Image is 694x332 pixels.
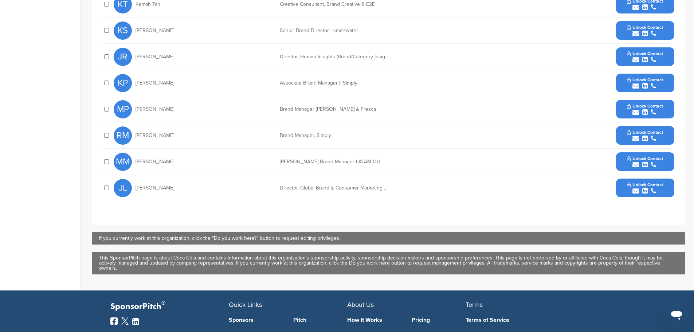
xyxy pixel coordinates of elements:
button: Unlock Contact [618,125,672,147]
span: Unlock Contact [627,77,663,82]
span: Kemah Tah [136,2,160,7]
a: Pricing [412,317,466,323]
span: [PERSON_NAME] [136,185,174,191]
span: [PERSON_NAME] [136,54,174,59]
a: How It Works [347,317,401,323]
span: Unlock Contact [627,156,663,161]
span: MM [114,153,132,171]
span: KP [114,74,132,92]
span: Unlock Contact [627,182,663,187]
img: Twitter [121,317,129,325]
span: RM [114,126,132,145]
span: Quick Links [229,301,262,309]
span: [PERSON_NAME] [136,81,174,86]
div: Director, Human Insights (Brand/Category Insights) [280,54,389,59]
div: If you currently work at this organization, click the “Do you work here?” button to request editi... [99,236,678,241]
img: Facebook [110,317,118,325]
span: Unlock Contact [627,103,663,109]
div: [PERSON_NAME] Brand Manager LATAM OU [280,159,389,164]
button: Unlock Contact [618,151,672,173]
p: SponsorPitch [110,301,229,312]
span: Terms [466,301,483,309]
span: Unlock Contact [627,25,663,30]
div: Associate Brand Manager I, Simply [280,81,389,86]
button: Unlock Contact [618,20,672,42]
span: About Us [347,301,374,309]
span: [PERSON_NAME] [136,159,174,164]
span: Unlock Contact [627,130,663,135]
div: Creative Consultant, Brand Creative & E2E [280,2,389,7]
button: Unlock Contact [618,177,672,199]
span: JL [114,179,132,197]
div: Senior Brand Director - smartwater [280,28,389,33]
span: [PERSON_NAME] [136,107,174,112]
div: This SponsorPitch page is about Coca-Cola and contains information about this organization's spon... [99,255,678,271]
span: [PERSON_NAME] [136,28,174,33]
span: ® [161,298,165,308]
div: Director, Global Brand & Consumer Marketing Analytics Operations [280,185,389,191]
span: MP [114,100,132,118]
div: Brand Manager, Simply [280,133,389,138]
iframe: Button to launch messaging window [665,303,688,326]
button: Unlock Contact [618,72,672,94]
a: Sponsors [229,317,283,323]
div: Brand Manager [PERSON_NAME] & Fresca [280,107,389,112]
span: Unlock Contact [627,51,663,56]
span: KS [114,22,132,40]
span: [PERSON_NAME] [136,133,174,138]
button: Unlock Contact [618,46,672,68]
a: Terms of Service [466,317,573,323]
button: Unlock Contact [618,98,672,120]
a: Pitch [293,317,347,323]
span: JR [114,48,132,66]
